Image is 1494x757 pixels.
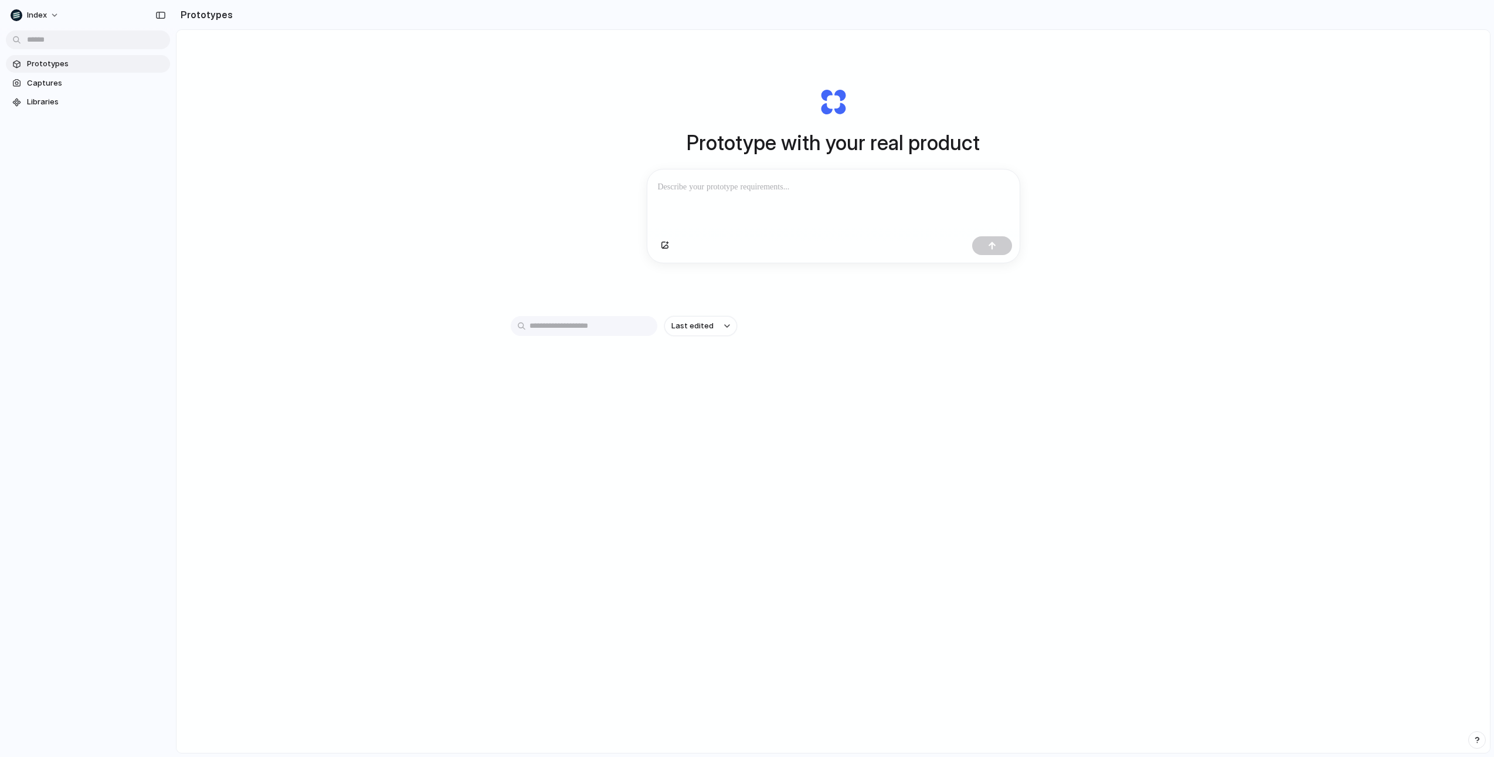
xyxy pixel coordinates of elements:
[176,8,233,22] h2: Prototypes
[6,74,170,92] a: Captures
[6,6,65,25] button: Index
[687,127,980,158] h1: Prototype with your real product
[27,96,165,108] span: Libraries
[671,320,714,332] span: Last edited
[27,58,165,70] span: Prototypes
[6,93,170,111] a: Libraries
[27,9,47,21] span: Index
[664,316,737,336] button: Last edited
[6,55,170,73] a: Prototypes
[27,77,165,89] span: Captures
